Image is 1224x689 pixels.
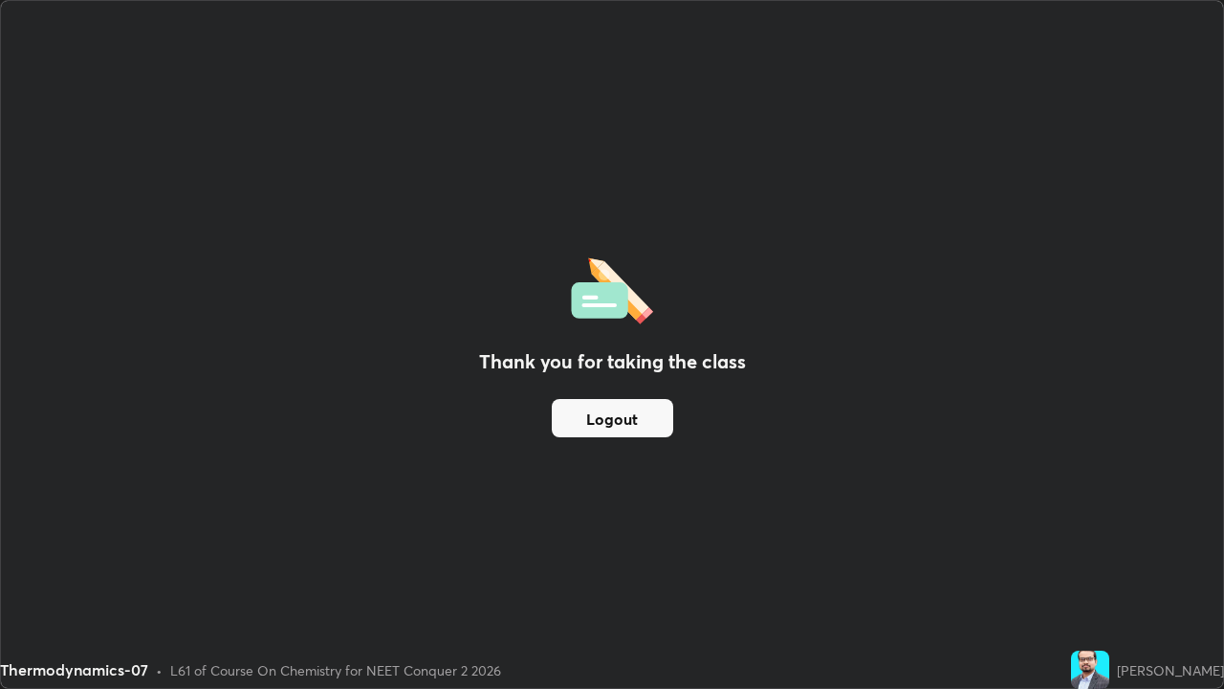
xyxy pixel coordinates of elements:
[552,399,673,437] button: Logout
[156,660,163,680] div: •
[1071,651,1109,689] img: 575f463803b64d1597248aa6fa768815.jpg
[170,660,501,680] div: L61 of Course On Chemistry for NEET Conquer 2 2026
[571,252,653,324] img: offlineFeedback.1438e8b3.svg
[1117,660,1224,680] div: [PERSON_NAME]
[479,347,746,376] h2: Thank you for taking the class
